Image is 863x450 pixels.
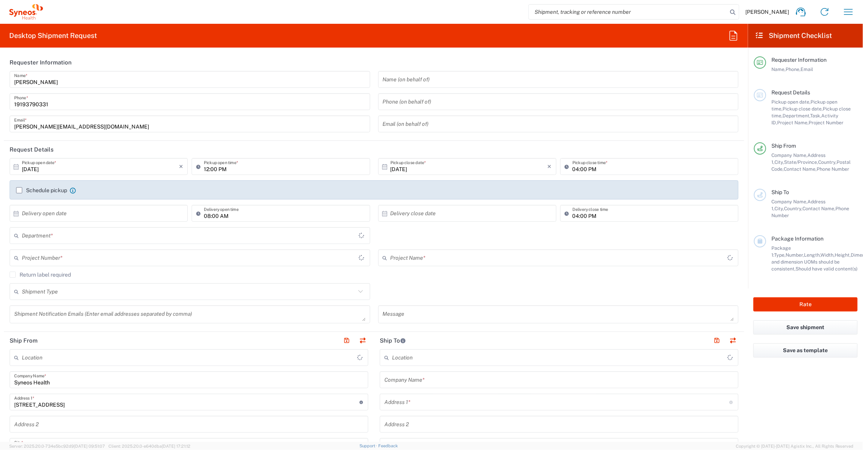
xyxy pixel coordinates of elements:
[774,252,786,258] span: Type,
[771,66,786,72] span: Name,
[10,272,71,278] label: Return label required
[809,120,843,125] span: Project Number
[771,199,807,204] span: Company Name,
[529,5,727,19] input: Shipment, tracking or reference number
[784,206,802,211] span: Country,
[10,337,38,345] h2: Ship From
[774,206,784,211] span: City,
[9,31,97,40] h2: Desktop Shipment Request
[835,252,851,258] span: Height,
[10,146,54,153] h2: Request Details
[108,444,190,448] span: Client: 2025.20.0-e640dba
[783,106,823,112] span: Pickup close date,
[753,343,858,358] button: Save as template
[753,297,858,312] button: Rate
[378,443,398,448] a: Feedback
[745,8,789,15] span: [PERSON_NAME]
[810,113,821,119] span: Task,
[820,252,835,258] span: Width,
[771,236,824,242] span: Package Information
[771,245,791,258] span: Package 1:
[771,99,810,105] span: Pickup open date,
[9,444,105,448] span: Server: 2025.20.0-734e5bc92d9
[786,252,804,258] span: Number,
[771,143,796,149] span: Ship From
[179,160,183,173] i: ×
[802,206,835,211] span: Contact Name,
[548,160,552,173] i: ×
[162,444,190,448] span: [DATE] 17:21:12
[10,59,72,66] h2: Requester Information
[771,57,827,63] span: Requester Information
[796,266,858,272] span: Should have valid content(s)
[16,187,67,193] label: Schedule pickup
[359,443,379,448] a: Support
[771,189,789,195] span: Ship To
[74,444,105,448] span: [DATE] 09:51:07
[774,159,784,165] span: City,
[817,166,849,172] span: Phone Number
[786,66,801,72] span: Phone,
[777,120,809,125] span: Project Name,
[818,159,837,165] span: Country,
[801,66,813,72] span: Email
[753,320,858,335] button: Save shipment
[783,113,810,119] span: Department,
[771,89,810,96] span: Request Details
[380,337,406,345] h2: Ship To
[755,31,832,40] h2: Shipment Checklist
[736,443,854,450] span: Copyright © [DATE]-[DATE] Agistix Inc., All Rights Reserved
[771,152,807,158] span: Company Name,
[784,159,818,165] span: State/Province,
[804,252,820,258] span: Length,
[784,166,817,172] span: Contact Name,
